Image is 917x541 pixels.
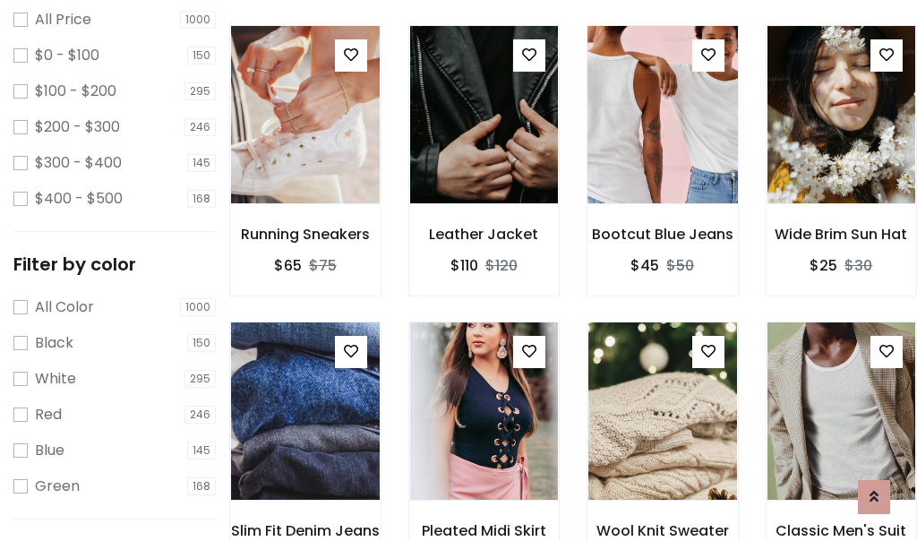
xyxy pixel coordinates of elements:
[35,332,73,354] label: Black
[35,188,123,210] label: $400 - $500
[35,45,99,66] label: $0 - $100
[767,522,917,539] h6: Classic Men's Suit
[230,522,381,539] h6: Slim Fit Denim Jeans
[485,255,518,276] del: $120
[184,82,216,100] span: 295
[844,255,872,276] del: $30
[184,370,216,388] span: 295
[180,11,216,29] span: 1000
[180,298,216,316] span: 1000
[35,440,64,461] label: Blue
[810,257,837,274] h6: $25
[409,522,560,539] h6: Pleated Midi Skirt
[187,154,216,172] span: 145
[309,255,337,276] del: $75
[767,226,917,243] h6: Wide Brim Sun Hat
[409,226,560,243] h6: Leather Jacket
[450,257,478,274] h6: $110
[184,406,216,424] span: 246
[184,118,216,136] span: 246
[35,81,116,102] label: $100 - $200
[35,296,94,318] label: All Color
[587,522,738,539] h6: Wool Knit Sweater
[35,368,76,390] label: White
[13,253,216,275] h5: Filter by color
[587,226,738,243] h6: Bootcut Blue Jeans
[666,255,694,276] del: $50
[187,477,216,495] span: 168
[35,9,91,30] label: All Price
[187,334,216,352] span: 150
[187,47,216,64] span: 150
[35,476,80,497] label: Green
[630,257,659,274] h6: $45
[35,404,62,425] label: Red
[230,226,381,243] h6: Running Sneakers
[187,442,216,459] span: 145
[274,257,302,274] h6: $65
[187,190,216,208] span: 168
[35,152,122,174] label: $300 - $400
[35,116,120,138] label: $200 - $300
